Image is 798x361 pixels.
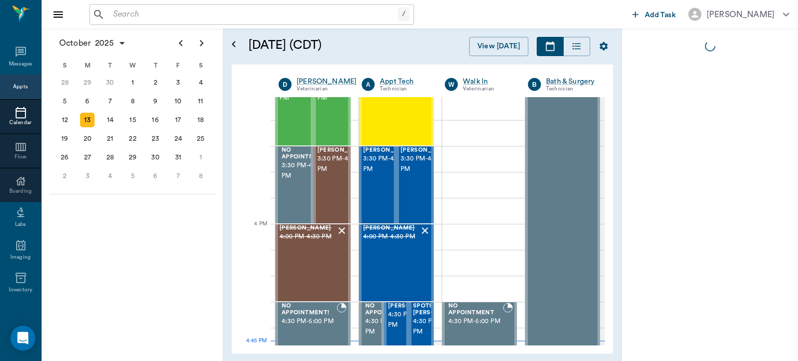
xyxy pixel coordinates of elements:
[445,78,458,91] div: W
[297,76,356,87] a: [PERSON_NAME]
[144,58,167,73] div: T
[15,221,26,229] div: Labs
[413,303,465,316] span: SPOTS [PERSON_NAME]
[122,58,144,73] div: W
[275,224,351,302] div: NO_SHOW, 4:00 PM - 4:30 PM
[10,326,35,351] div: Open Intercom Messenger
[363,154,415,175] span: 3:30 PM - 4:00 PM
[365,316,413,337] span: 4:30 PM - 5:00 PM
[170,33,191,54] button: Previous page
[103,169,117,183] div: Tuesday, November 4, 2025
[58,169,72,183] div: Sunday, November 2, 2025
[9,286,32,294] div: Inventory
[388,303,440,310] span: [PERSON_NAME]
[76,58,99,73] div: M
[171,113,185,127] div: Friday, October 17, 2025
[80,94,95,109] div: Monday, October 6, 2025
[317,154,369,175] span: 3:30 PM - 4:00 PM
[126,131,140,146] div: Wednesday, October 22, 2025
[628,5,680,24] button: Add Task
[58,75,72,90] div: Sunday, September 28, 2025
[282,316,337,327] span: 4:30 PM - 5:00 PM
[463,76,512,87] a: Walk In
[413,316,465,337] span: 4:30 PM - 5:00 PM
[126,169,140,183] div: Wednesday, November 5, 2025
[248,37,391,54] h5: [DATE] (CDT)
[362,78,375,91] div: A
[167,58,190,73] div: F
[280,232,336,242] span: 4:00 PM - 4:30 PM
[380,76,429,87] a: Appt Tech
[48,4,69,25] button: Close drawer
[365,303,413,316] span: NO APPOINTMENT!
[148,113,163,127] div: Thursday, October 16, 2025
[388,310,440,330] span: 4:30 PM - 5:00 PM
[189,58,212,73] div: S
[275,68,313,146] div: CHECKED_OUT, 3:00 PM - 3:30 PM
[126,150,140,165] div: Wednesday, October 29, 2025
[401,147,453,154] span: [PERSON_NAME]
[359,146,396,224] div: CHECKED_OUT, 3:30 PM - 4:00 PM
[546,76,595,87] a: Bath & Surgery
[58,94,72,109] div: Sunday, October 5, 2025
[80,131,95,146] div: Monday, October 20, 2025
[103,113,117,127] div: Tuesday, October 14, 2025
[363,225,419,232] span: [PERSON_NAME]
[469,37,528,56] button: View [DATE]
[193,94,208,109] div: Saturday, October 11, 2025
[278,78,291,91] div: D
[99,58,122,73] div: T
[396,146,434,224] div: CHECKED_OUT, 3:30 PM - 4:00 PM
[193,75,208,90] div: Saturday, October 4, 2025
[546,85,595,93] div: Technician
[463,85,512,93] div: Veterinarian
[193,169,208,183] div: Saturday, November 8, 2025
[280,225,336,232] span: [PERSON_NAME]
[57,36,93,50] span: October
[80,150,95,165] div: Monday, October 27, 2025
[359,68,434,146] div: CHECKED_OUT, 3:00 PM - 3:30 PM
[80,113,95,127] div: Today, Monday, October 13, 2025
[707,8,775,21] div: [PERSON_NAME]
[58,113,72,127] div: Sunday, October 12, 2025
[363,232,419,242] span: 4:00 PM - 4:30 PM
[80,75,95,90] div: Monday, September 29, 2025
[148,131,163,146] div: Thursday, October 23, 2025
[448,303,503,316] span: NO APPOINTMENT
[193,113,208,127] div: Saturday, October 18, 2025
[9,60,33,68] div: Messages
[171,75,185,90] div: Friday, October 3, 2025
[103,150,117,165] div: Tuesday, October 28, 2025
[359,224,434,302] div: NO_SHOW, 4:00 PM - 4:30 PM
[398,7,409,21] div: /
[282,161,329,181] span: 3:30 PM - 4:00 PM
[317,147,369,154] span: [PERSON_NAME]
[10,253,31,261] div: Imaging
[103,75,117,90] div: Tuesday, September 30, 2025
[313,146,351,224] div: CHECKED_IN, 3:30 PM - 4:00 PM
[297,85,356,93] div: Veterinarian
[401,154,453,175] span: 3:30 PM - 4:00 PM
[58,131,72,146] div: Sunday, October 19, 2025
[148,169,163,183] div: Thursday, November 6, 2025
[58,150,72,165] div: Sunday, October 26, 2025
[148,75,163,90] div: Thursday, October 2, 2025
[363,147,415,154] span: [PERSON_NAME]
[448,316,503,327] span: 4:30 PM - 5:00 PM
[93,36,116,50] span: 2025
[193,150,208,165] div: Saturday, November 1, 2025
[171,169,185,183] div: Friday, November 7, 2025
[148,94,163,109] div: Thursday, October 9, 2025
[282,303,337,316] span: NO APPOINTMENT!
[103,131,117,146] div: Tuesday, October 21, 2025
[228,24,240,64] button: Open calendar
[193,131,208,146] div: Saturday, October 25, 2025
[313,68,351,146] div: CHECKED_OUT, 3:00 PM - 3:30 PM
[528,78,541,91] div: B
[109,7,398,22] input: Search
[126,94,140,109] div: Wednesday, October 8, 2025
[148,150,163,165] div: Thursday, October 30, 2025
